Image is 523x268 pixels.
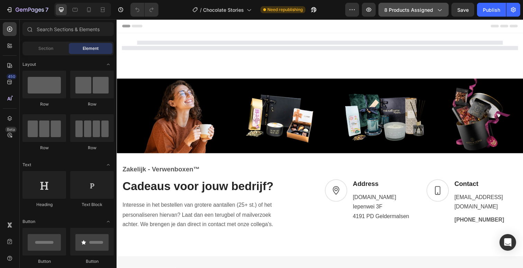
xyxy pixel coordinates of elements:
[477,3,506,17] button: Publish
[241,197,299,207] p: 4191 PD Geldermalsen
[457,7,469,13] span: Save
[103,59,114,70] span: Toggle open
[117,19,523,268] iframe: Design area
[378,3,449,17] button: 8 products assigned
[103,216,114,227] span: Toggle open
[22,61,36,68] span: Layout
[316,163,339,186] img: Alt Image
[22,101,66,107] div: Row
[38,45,53,52] span: Section
[22,202,66,208] div: Heading
[22,162,31,168] span: Text
[345,177,409,197] p: [EMAIL_ADDRESS][DOMAIN_NAME]
[45,6,48,14] p: 7
[499,234,516,251] div: Open Intercom Messenger
[70,258,114,265] div: Button
[345,164,409,173] p: Contact
[22,145,66,151] div: Row
[483,6,500,14] div: Publish
[203,6,244,14] span: Chocolate Stories
[130,3,158,17] div: Undo/Redo
[451,3,474,17] button: Save
[241,177,299,197] p: [DOMAIN_NAME] Iepenwei 3F
[103,159,114,170] span: Toggle open
[200,6,202,14] span: /
[70,145,114,151] div: Row
[345,201,409,209] p: [PHONE_NUMBER]
[5,127,17,132] div: Beta
[22,218,35,225] span: Button
[22,258,66,265] div: Button
[3,3,52,17] button: 7
[267,7,303,13] span: Need republishing
[83,45,99,52] span: Element
[7,74,17,79] div: 450
[384,6,433,14] span: 8 products assigned
[241,164,299,173] p: Address
[22,22,114,36] input: Search Sections & Elements
[70,202,114,208] div: Text Block
[213,163,235,186] img: Alt Image
[70,101,114,107] div: Row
